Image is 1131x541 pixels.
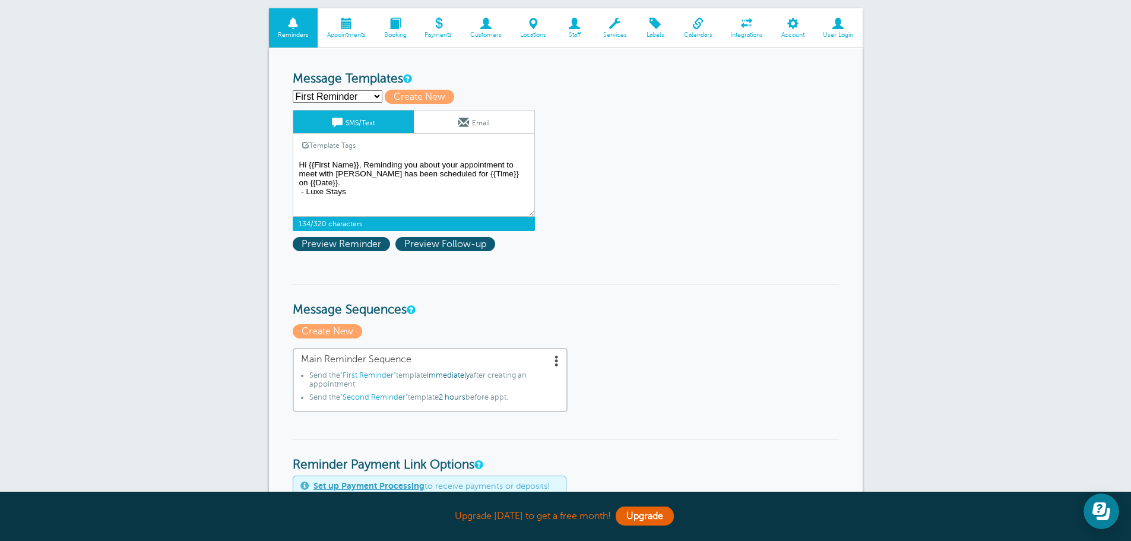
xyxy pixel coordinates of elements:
a: Preview Follow-up [395,239,498,249]
a: Upgrade [616,507,674,526]
a: Message Sequences allow you to setup multiple reminder schedules that can use different Message T... [407,306,414,314]
h3: Message Templates [293,72,839,87]
a: Booking [375,8,416,48]
span: Services [600,31,630,39]
span: Reminders [275,31,312,39]
li: Send the template before appt. [309,393,559,406]
a: Integrations [721,8,772,48]
span: Account [778,31,808,39]
a: User Login [814,8,863,48]
span: Appointments [324,31,369,39]
span: "Second Reminder" [340,393,408,401]
span: Preview Follow-up [395,237,495,251]
span: User Login [820,31,857,39]
a: Email [414,110,534,133]
a: Locations [511,8,556,48]
span: Payments [422,31,455,39]
a: Labels [636,8,674,48]
a: Payments [416,8,461,48]
a: Services [594,8,636,48]
a: Staff [555,8,594,48]
li: Send the template after creating an appointment. [309,371,559,393]
a: These settings apply to all templates. Automatically add a payment link to your reminders if an a... [474,461,481,469]
a: Create New [293,326,365,337]
span: "First Reminder" [340,371,396,379]
span: Staff [561,31,588,39]
span: immediately [427,371,470,379]
h3: Reminder Payment Link Options [293,439,839,473]
a: Create New [385,91,460,102]
span: Create New [385,90,454,104]
a: Preview Reminder [293,239,395,249]
span: Locations [517,31,550,39]
a: This is the wording for your reminder and follow-up messages. You can create multiple templates i... [403,75,410,83]
span: Preview Reminder [293,237,390,251]
a: Calendars [674,8,721,48]
span: Integrations [727,31,766,39]
span: Main Reminder Sequence [301,354,559,365]
a: Customers [461,8,511,48]
h3: Message Sequences [293,284,839,318]
span: 2 hours [439,393,465,401]
a: Account [772,8,814,48]
span: Calendars [680,31,715,39]
a: Main Reminder Sequence Send the"First Reminder"templateimmediatelyafter creating an appointment.S... [293,348,568,412]
span: 134/320 characters [293,217,535,231]
span: to receive payments or deposits! [313,481,550,491]
textarea: Hi {{First Name}}, Reminding you about your appointment to meet with [PERSON_NAME] has been sched... [293,157,535,217]
a: Set up Payment Processing [313,481,424,491]
a: Template Tags [293,134,365,157]
a: Appointments [318,8,375,48]
span: Labels [642,31,669,39]
iframe: Resource center [1084,493,1119,529]
div: Upgrade [DATE] to get a free month! [269,504,863,529]
span: Customers [467,31,505,39]
span: Booking [381,31,410,39]
a: SMS/Text [293,110,414,133]
span: Create New [293,324,362,338]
